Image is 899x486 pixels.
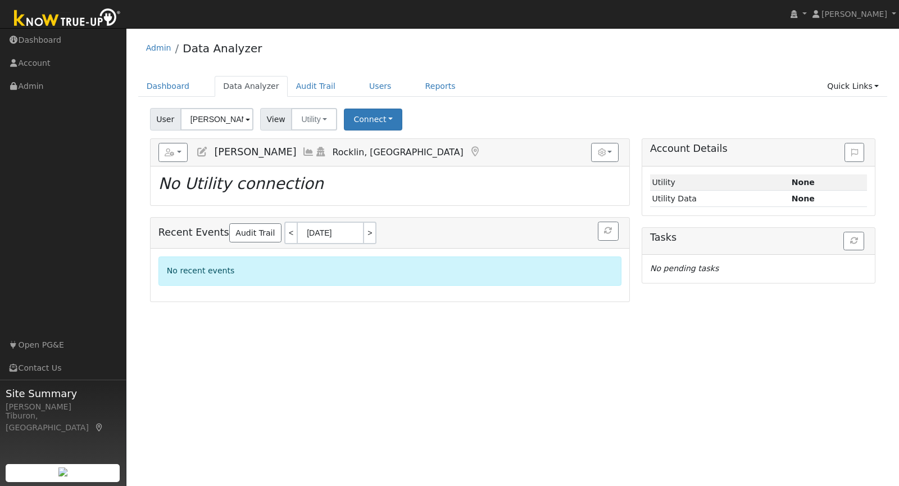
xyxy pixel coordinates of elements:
[158,174,324,193] i: No Utility connection
[291,108,337,130] button: Utility
[792,194,815,203] strong: None
[650,143,867,155] h5: Account Details
[844,143,864,162] button: Issue History
[146,43,171,52] a: Admin
[417,76,464,97] a: Reports
[150,108,181,130] span: User
[284,222,297,244] a: <
[650,264,719,273] i: No pending tasks
[843,232,864,251] button: Refresh
[214,146,296,157] span: [PERSON_NAME]
[138,76,198,97] a: Dashboard
[819,76,887,97] a: Quick Links
[288,76,344,97] a: Audit Trail
[158,256,621,285] div: No recent events
[469,146,482,157] a: Map
[821,10,887,19] span: [PERSON_NAME]
[58,467,67,476] img: retrieve
[315,146,327,157] a: Login As (last Never)
[180,108,253,130] input: Select a User
[6,386,120,401] span: Site Summary
[6,410,120,434] div: Tiburon, [GEOGRAPHIC_DATA]
[6,401,120,413] div: [PERSON_NAME]
[333,147,464,157] span: Rocklin, [GEOGRAPHIC_DATA]
[598,222,619,241] button: Refresh
[183,42,262,55] a: Data Analyzer
[196,146,208,157] a: Edit User (35899)
[650,174,789,191] td: Utility
[364,222,376,244] a: >
[158,222,621,244] h5: Recent Events
[361,76,400,97] a: Users
[344,109,402,130] button: Connect
[94,423,105,432] a: Map
[792,178,815,187] strong: ID: null, authorized: None
[260,108,292,130] span: View
[8,6,126,31] img: Know True-Up
[650,232,867,244] h5: Tasks
[229,223,281,242] a: Audit Trail
[302,146,315,157] a: Multi-Series Graph
[650,191,789,207] td: Utility Data
[215,76,288,97] a: Data Analyzer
